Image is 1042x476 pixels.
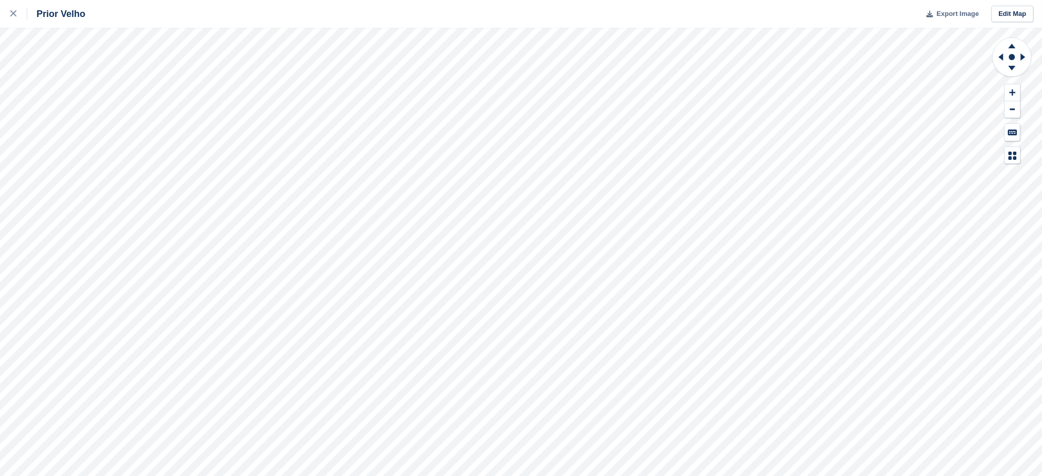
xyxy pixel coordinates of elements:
div: Prior Velho [27,8,85,20]
button: Zoom In [1005,84,1020,101]
button: Export Image [921,6,979,23]
button: Keyboard Shortcuts [1005,124,1020,141]
button: Map Legend [1005,147,1020,164]
button: Zoom Out [1005,101,1020,118]
a: Edit Map [992,6,1034,23]
span: Export Image [937,9,979,19]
